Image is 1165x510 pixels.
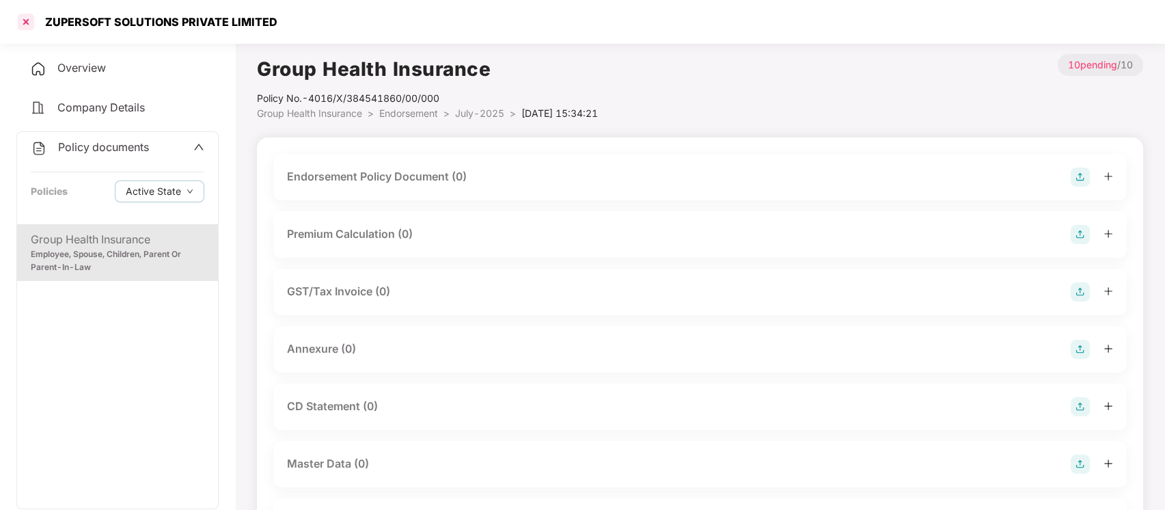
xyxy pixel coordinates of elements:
[1104,401,1113,411] span: plus
[368,107,374,119] span: >
[1104,172,1113,181] span: plus
[1068,59,1117,70] span: 10 pending
[510,107,516,119] span: >
[257,91,598,106] div: Policy No.- 4016/X/384541860/00/000
[1071,167,1090,187] img: svg+xml;base64,PHN2ZyB4bWxucz0iaHR0cDovL3d3dy53My5vcmcvMjAwMC9zdmciIHdpZHRoPSIyOCIgaGVpZ2h0PSIyOC...
[30,100,46,116] img: svg+xml;base64,PHN2ZyB4bWxucz0iaHR0cDovL3d3dy53My5vcmcvMjAwMC9zdmciIHdpZHRoPSIyNCIgaGVpZ2h0PSIyNC...
[379,107,438,119] span: Endorsement
[57,100,145,114] span: Company Details
[31,140,47,157] img: svg+xml;base64,PHN2ZyB4bWxucz0iaHR0cDovL3d3dy53My5vcmcvMjAwMC9zdmciIHdpZHRoPSIyNCIgaGVpZ2h0PSIyNC...
[257,107,362,119] span: Group Health Insurance
[1104,459,1113,468] span: plus
[287,340,356,358] div: Annexure (0)
[187,188,193,196] span: down
[1071,225,1090,244] img: svg+xml;base64,PHN2ZyB4bWxucz0iaHR0cDovL3d3dy53My5vcmcvMjAwMC9zdmciIHdpZHRoPSIyOCIgaGVpZ2h0PSIyOC...
[31,231,204,248] div: Group Health Insurance
[1104,229,1113,239] span: plus
[115,180,204,202] button: Active Statedown
[287,283,390,300] div: GST/Tax Invoice (0)
[193,142,204,152] span: up
[521,107,598,119] span: [DATE] 15:34:21
[455,107,504,119] span: July-2025
[287,455,369,472] div: Master Data (0)
[1071,397,1090,416] img: svg+xml;base64,PHN2ZyB4bWxucz0iaHR0cDovL3d3dy53My5vcmcvMjAwMC9zdmciIHdpZHRoPSIyOCIgaGVpZ2h0PSIyOC...
[37,15,277,29] div: ZUPERSOFT SOLUTIONS PRIVATE LIMITED
[1071,455,1090,474] img: svg+xml;base64,PHN2ZyB4bWxucz0iaHR0cDovL3d3dy53My5vcmcvMjAwMC9zdmciIHdpZHRoPSIyOCIgaGVpZ2h0PSIyOC...
[126,184,181,199] span: Active State
[1104,344,1113,353] span: plus
[1071,340,1090,359] img: svg+xml;base64,PHN2ZyB4bWxucz0iaHR0cDovL3d3dy53My5vcmcvMjAwMC9zdmciIHdpZHRoPSIyOCIgaGVpZ2h0PSIyOC...
[257,54,598,84] h1: Group Health Insurance
[287,398,378,415] div: CD Statement (0)
[287,168,467,185] div: Endorsement Policy Document (0)
[1071,282,1090,301] img: svg+xml;base64,PHN2ZyB4bWxucz0iaHR0cDovL3d3dy53My5vcmcvMjAwMC9zdmciIHdpZHRoPSIyOCIgaGVpZ2h0PSIyOC...
[57,61,106,75] span: Overview
[1104,286,1113,296] span: plus
[31,248,204,274] div: Employee, Spouse, Children, Parent Or Parent-In-Law
[443,107,450,119] span: >
[58,140,149,154] span: Policy documents
[31,184,68,199] div: Policies
[287,226,413,243] div: Premium Calculation (0)
[30,61,46,77] img: svg+xml;base64,PHN2ZyB4bWxucz0iaHR0cDovL3d3dy53My5vcmcvMjAwMC9zdmciIHdpZHRoPSIyNCIgaGVpZ2h0PSIyNC...
[1058,54,1143,76] p: / 10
